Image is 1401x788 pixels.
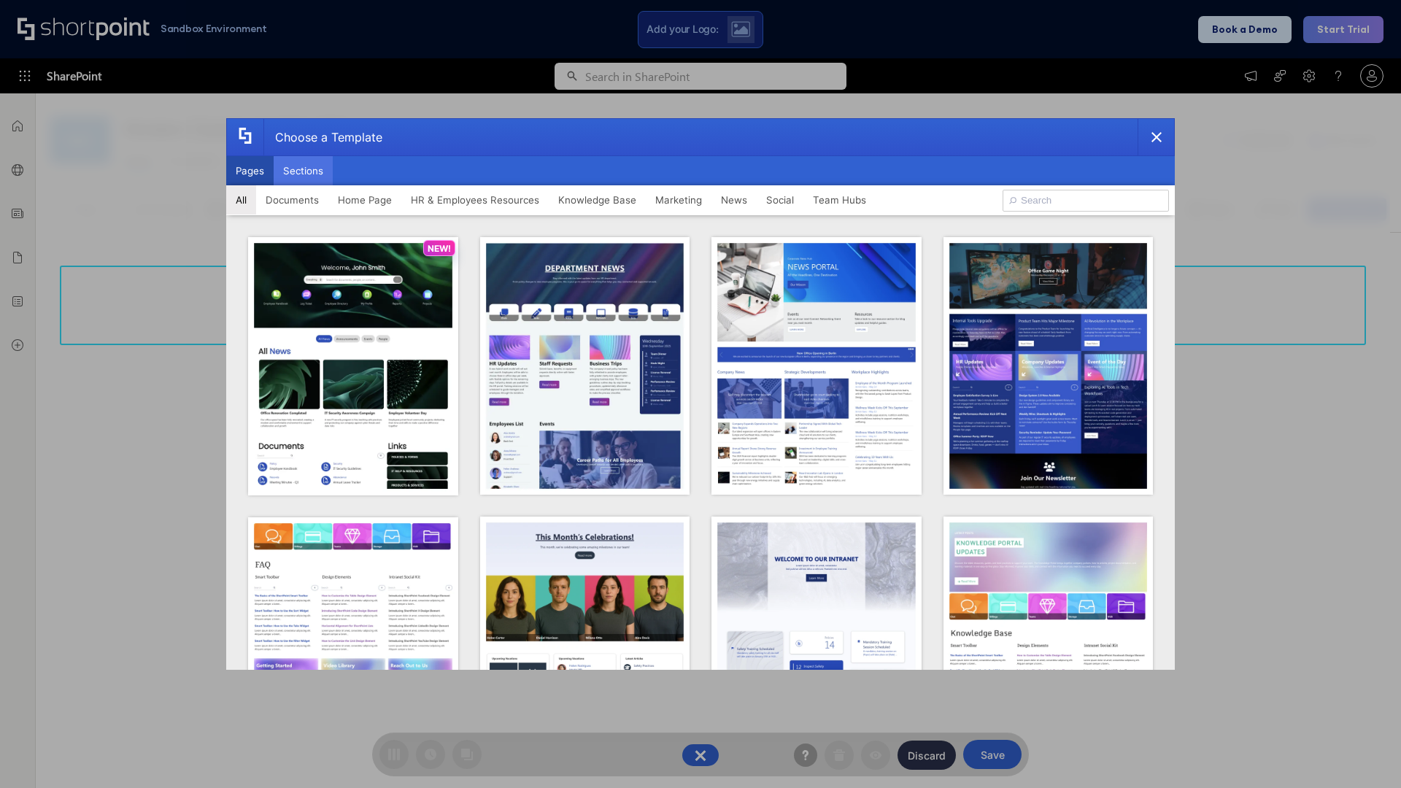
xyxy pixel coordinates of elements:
[226,118,1175,670] div: template selector
[401,185,549,215] button: HR & Employees Resources
[226,156,274,185] button: Pages
[328,185,401,215] button: Home Page
[646,185,711,215] button: Marketing
[1328,718,1401,788] iframe: Chat Widget
[263,119,382,155] div: Choose a Template
[711,185,757,215] button: News
[226,185,256,215] button: All
[549,185,646,215] button: Knowledge Base
[256,185,328,215] button: Documents
[757,185,803,215] button: Social
[803,185,876,215] button: Team Hubs
[274,156,333,185] button: Sections
[1003,190,1169,212] input: Search
[428,243,451,254] p: NEW!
